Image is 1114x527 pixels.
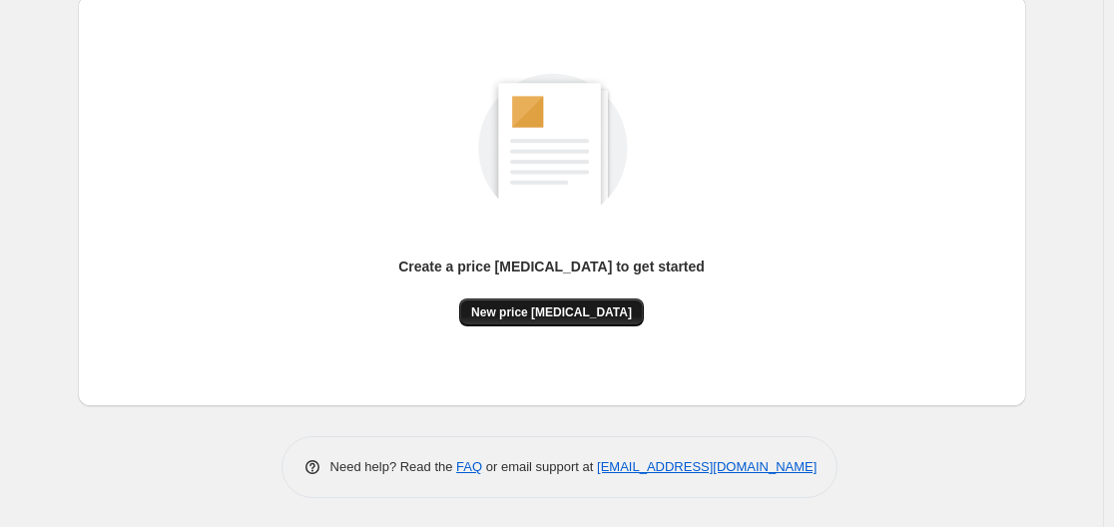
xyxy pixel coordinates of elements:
[456,459,482,474] a: FAQ
[330,459,457,474] span: Need help? Read the
[597,459,817,474] a: [EMAIL_ADDRESS][DOMAIN_NAME]
[471,304,632,320] span: New price [MEDICAL_DATA]
[459,298,644,326] button: New price [MEDICAL_DATA]
[398,257,705,276] p: Create a price [MEDICAL_DATA] to get started
[482,459,597,474] span: or email support at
